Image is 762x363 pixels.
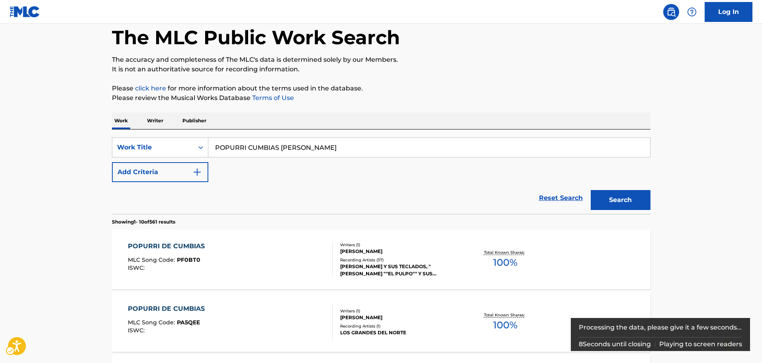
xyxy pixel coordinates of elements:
[340,248,460,255] div: [PERSON_NAME]
[666,7,676,17] img: search
[208,138,650,157] input: Search...
[112,65,650,74] p: It is not an authoritative source for recording information.
[340,263,460,277] div: [PERSON_NAME] Y SUS TECLADOS, "[PERSON_NAME] ""EL PULPO"" Y SUS TECLADOS", [PERSON_NAME] Y SUS TE...
[340,323,460,329] div: Recording Artists ( 1 )
[112,112,130,129] p: Work
[177,256,200,263] span: PF0BT0
[493,255,517,270] span: 100 %
[194,138,208,157] div: On
[340,242,460,248] div: Writers ( 1 )
[192,167,202,177] img: 9d2ae6d4665cec9f34b9.svg
[340,257,460,263] div: Recording Artists ( 37 )
[128,256,177,263] span: MLC Song Code :
[112,84,650,93] p: Please for more information about the terms used in the database.
[128,264,147,271] span: ISWC :
[535,189,587,207] a: Reset Search
[128,327,147,334] span: ISWC :
[579,340,583,348] span: 8
[180,112,209,129] p: Publisher
[591,190,650,210] button: Search
[340,329,460,336] div: LOS GRANDES DEL NORTE
[705,2,752,22] a: Log In
[340,314,460,321] div: [PERSON_NAME]
[112,55,650,65] p: The accuracy and completeness of The MLC's data is determined solely by our Members.
[177,319,200,326] span: PA5QEE
[10,6,40,18] img: MLC Logo
[112,93,650,103] p: Please review the Musical Works Database
[135,84,166,92] a: click here
[112,292,650,352] a: POPURRI DE CUMBIASMLC Song Code:PA5QEEISWC:Writers (1)[PERSON_NAME]Recording Artists (1)LOS GRAND...
[687,7,697,17] img: help
[340,308,460,314] div: Writers ( 1 )
[484,312,527,318] p: Total Known Shares:
[128,241,209,251] div: POPURRI DE CUMBIAS
[112,137,650,214] form: Search Form
[112,162,208,182] button: Add Criteria
[128,304,209,314] div: POPURRI DE CUMBIAS
[112,230,650,289] a: POPURRI DE CUMBIASMLC Song Code:PF0BT0ISWC:Writers (1)[PERSON_NAME]Recording Artists (37)[PERSON_...
[128,319,177,326] span: MLC Song Code :
[117,143,189,152] div: Work Title
[484,249,527,255] p: Total Known Shares:
[145,112,166,129] p: Writer
[112,218,175,226] p: Showing 1 - 10 of 561 results
[251,94,294,102] a: Terms of Use
[493,318,517,332] span: 100 %
[579,318,742,337] div: Processing the data, please give it a few seconds...
[112,26,400,49] h1: The MLC Public Work Search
